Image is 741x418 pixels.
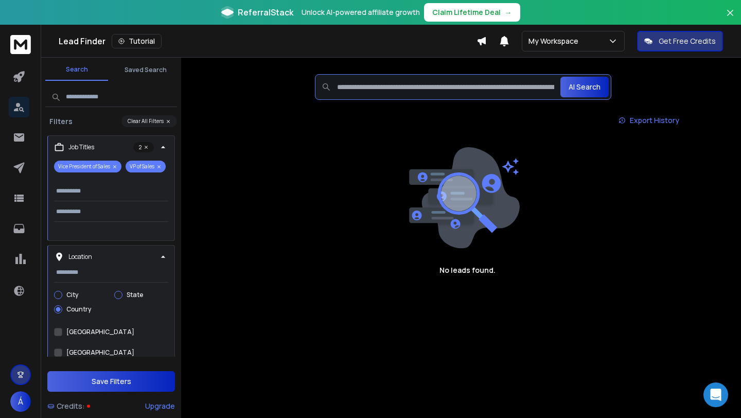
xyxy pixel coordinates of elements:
p: Location [68,253,92,261]
button: Close banner [724,6,737,31]
p: Unlock AI-powered affiliate growth [302,7,420,18]
label: [GEOGRAPHIC_DATA] [66,328,134,336]
h1: No leads found. [439,265,496,275]
p: My Workspace [528,36,583,46]
button: Tutorial [112,34,162,48]
button: Á [10,391,31,412]
img: image [407,147,520,249]
button: Claim Lifetime Deal→ [424,3,520,22]
button: AI Search [560,77,609,97]
a: Credits:Upgrade [47,396,175,416]
span: Credits: [57,401,85,411]
button: Clear All Filters [121,115,177,127]
p: Vice President of Sales [54,161,121,172]
button: Get Free Credits [637,31,723,51]
label: State [127,291,143,299]
div: Upgrade [145,401,175,411]
h3: Filters [45,116,77,127]
label: Country [66,305,91,313]
div: Open Intercom Messenger [703,382,728,407]
button: Saved Search [114,60,177,80]
button: Save Filters [47,371,175,392]
span: ReferralStack [238,6,293,19]
p: 2 [133,142,154,152]
p: VP of Sales [126,161,166,172]
button: Search [45,59,108,81]
span: → [505,7,512,18]
label: City [66,291,78,299]
a: Export History [610,110,687,131]
p: Get Free Credits [659,36,716,46]
div: Lead Finder [59,34,477,48]
p: Job Titles [68,143,94,151]
label: [GEOGRAPHIC_DATA] [66,349,134,357]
